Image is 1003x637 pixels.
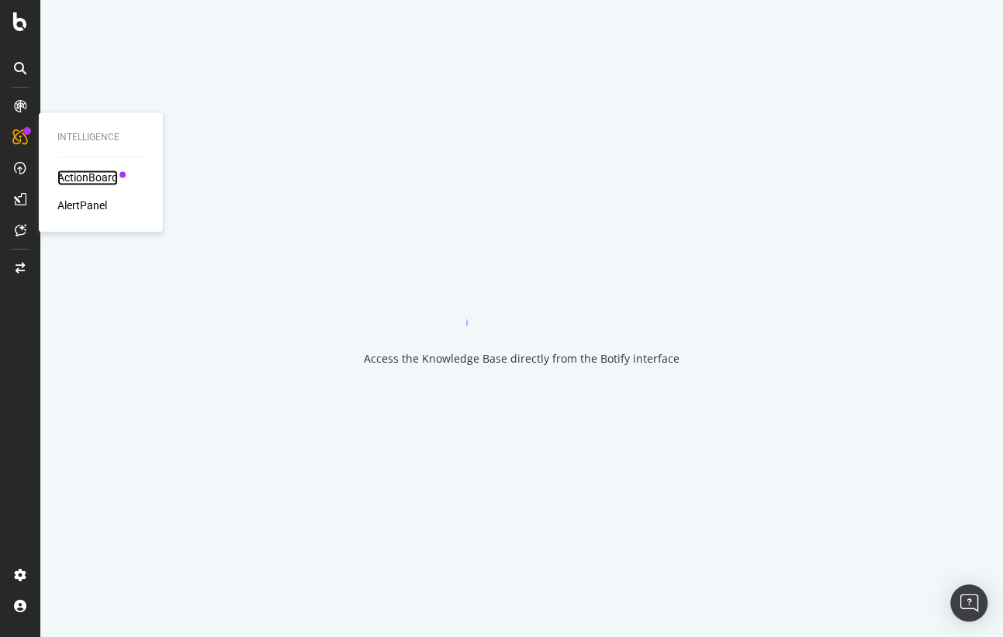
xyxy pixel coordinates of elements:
[364,351,680,367] div: Access the Knowledge Base directly from the Botify interface
[57,198,107,213] a: AlertPanel
[950,584,987,622] div: Open Intercom Messenger
[57,131,144,144] div: Intelligence
[57,170,118,185] a: ActionBoard
[466,270,578,326] div: animation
